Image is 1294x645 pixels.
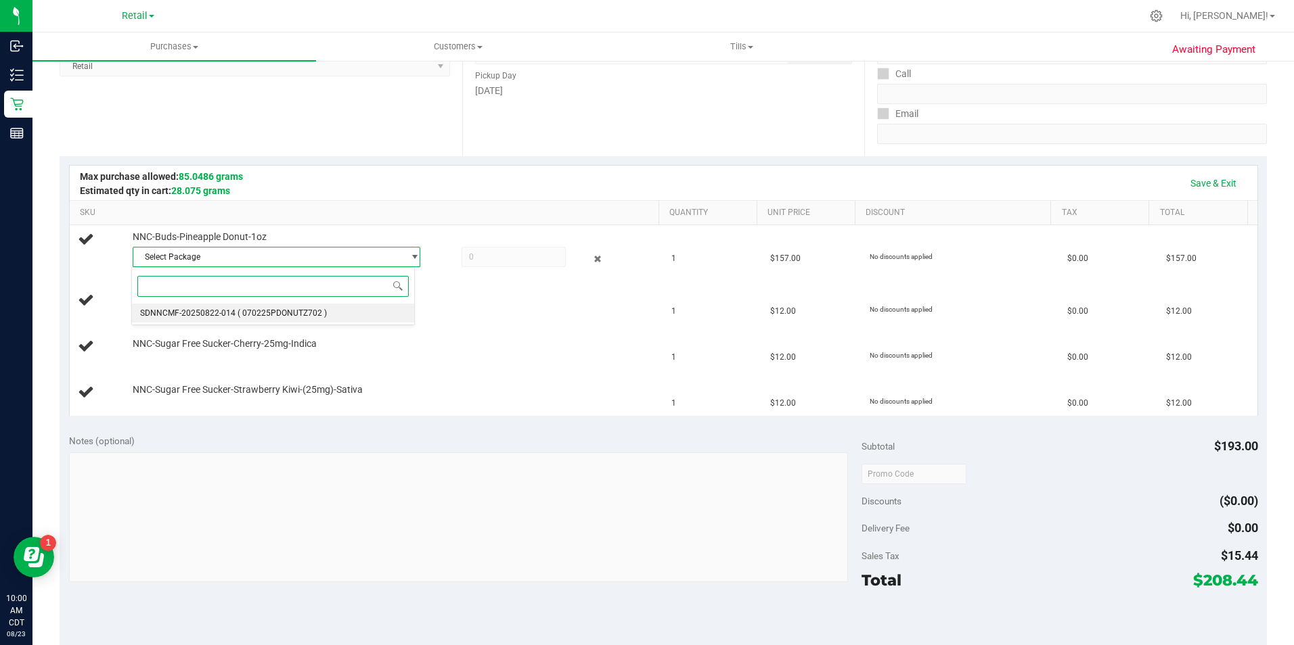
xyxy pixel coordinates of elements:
span: $12.00 [1166,351,1192,364]
span: Discounts [862,489,901,513]
span: Sales Tax [862,550,899,561]
span: 1 [671,305,676,318]
p: 10:00 AM CDT [6,592,26,629]
span: Delivery Fee [862,523,910,533]
span: Retail [122,10,148,22]
span: $12.00 [1166,305,1192,318]
p: 08/23 [6,629,26,639]
label: Pickup Day [475,70,516,82]
span: Estimated qty in cart: [80,185,230,196]
span: 1 [671,397,676,410]
span: 85.0486 grams [179,171,243,182]
div: Manage settings [1148,9,1165,22]
span: Select Package [133,247,403,266]
a: Tills [600,32,884,61]
span: $12.00 [770,305,796,318]
span: ($0.00) [1220,494,1258,508]
span: $0.00 [1067,351,1088,364]
inline-svg: Reports [10,126,24,140]
span: No discounts applied [870,352,933,359]
span: 28.075 grams [171,185,230,196]
span: $0.00 [1067,305,1088,318]
span: NNC-Buds-Pineapple Donut-1oz [133,231,267,243]
span: $0.00 [1067,397,1088,410]
a: SKU [80,208,653,218]
span: NNC-Sugar Free Sucker-Cherry-25mg-Indica [133,337,317,350]
span: No discounts applied [870,253,933,260]
span: Hi, [PERSON_NAME]! [1180,10,1268,21]
span: $12.00 [770,397,796,410]
span: $193.00 [1214,439,1258,453]
iframe: Resource center unread badge [40,535,56,551]
a: Quantity [669,208,751,218]
span: 1 [671,252,676,265]
label: Email [877,104,918,124]
a: Customers [316,32,600,61]
div: [DATE] [475,84,853,98]
span: $208.44 [1193,571,1258,590]
a: Discount [866,208,1046,218]
span: $15.44 [1221,548,1258,563]
inline-svg: Inbound [10,39,24,53]
span: $0.00 [1067,252,1088,265]
span: Subtotal [862,441,895,452]
span: No discounts applied [870,398,933,405]
inline-svg: Retail [10,97,24,111]
span: $12.00 [1166,397,1192,410]
span: Awaiting Payment [1172,42,1255,57]
input: Promo Code [862,464,966,484]
a: Total [1160,208,1242,218]
span: Notes (optional) [69,435,135,446]
span: Customers [317,41,599,53]
span: $12.00 [770,351,796,364]
a: Unit Price [767,208,849,218]
span: Total [862,571,901,590]
span: $157.00 [1166,252,1197,265]
span: NNC-Sugar Free Sucker-Strawberry Kiwi-(25mg)-Sativa [133,383,363,396]
input: Format: (999) 999-9999 [877,84,1267,104]
span: No discounts applied [870,306,933,313]
span: Max purchase allowed: [80,171,243,182]
a: Tax [1062,208,1144,218]
span: $0.00 [1228,521,1258,535]
span: $157.00 [770,252,801,265]
iframe: Resource center [14,537,54,577]
span: Purchases [32,41,316,53]
span: 1 [671,351,676,364]
inline-svg: Inventory [10,68,24,82]
a: Save & Exit [1182,172,1245,195]
a: Purchases [32,32,316,61]
label: Call [877,64,911,84]
span: select [403,247,420,266]
span: Tills [601,41,883,53]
